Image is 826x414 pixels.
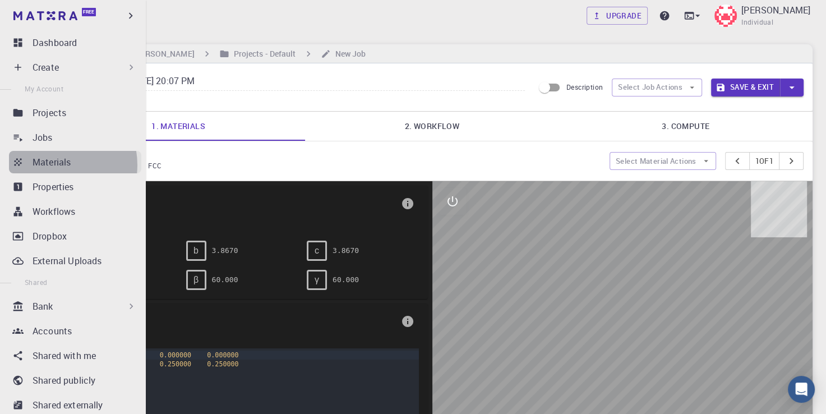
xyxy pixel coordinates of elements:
span: Basis [65,312,396,330]
p: Bank [33,300,53,313]
div: Open Intercom Messenger [788,376,815,403]
a: 3. Compute [559,112,813,141]
span: My Account [25,84,63,93]
span: FCC [65,213,396,223]
p: Dashboard [33,36,77,49]
a: Upgrade [587,7,648,25]
span: 0.000000 [207,351,238,359]
p: Jobs [33,131,53,144]
a: Jobs [9,126,141,149]
button: Select Material Actions [610,152,716,170]
a: Properties [9,176,141,198]
a: Dashboard [9,31,141,54]
div: Bank [9,295,141,318]
img: logo [13,11,77,20]
span: FCC [148,161,166,170]
a: Shared publicly [9,369,141,392]
p: Properties [33,180,74,194]
p: Create [33,61,59,74]
a: Workflows [9,200,141,223]
a: Materials [9,151,141,173]
a: 1. Materials [52,112,305,141]
button: Select Job Actions [612,79,702,96]
p: Materials [33,155,71,169]
div: Create [9,56,141,79]
span: Shared [25,278,47,287]
p: Projects [33,106,66,119]
a: Accounts [9,320,141,342]
p: [PERSON_NAME] [741,3,810,17]
nav: breadcrumb [56,48,368,60]
span: 0.250000 [160,360,191,368]
span: c [315,246,319,256]
div: pager [725,152,804,170]
button: info [396,310,419,333]
pre: 3.8670 [212,241,238,260]
a: Dropbox [9,225,141,247]
p: External Uploads [33,254,101,268]
span: 0.250000 [207,360,238,368]
p: Workflows [33,205,75,218]
a: 2. Workflow [305,112,559,141]
span: β [193,275,199,285]
span: Lattice [65,195,396,213]
button: Save & Exit [711,79,780,96]
p: Silicon FCC [89,150,601,160]
p: Shared externally [33,398,103,412]
a: Shared with me [9,344,141,367]
p: Dropbox [33,229,67,243]
span: Support [22,8,63,18]
pre: 3.8670 [333,241,359,260]
a: External Uploads [9,250,141,272]
p: Shared with me [33,349,96,362]
p: Shared publicly [33,374,95,387]
pre: 60.000 [333,270,359,289]
span: Individual [741,17,773,28]
img: Dr Anjani Kumar Pandey [714,4,737,27]
pre: 60.000 [212,270,238,289]
span: Description [566,82,603,91]
span: 0.000000 [160,351,191,359]
span: b [193,246,199,256]
span: γ [315,275,319,285]
button: 1of1 [749,152,780,170]
h6: [PERSON_NAME] [128,48,194,60]
h6: Projects - Default [229,48,296,60]
a: Projects [9,102,141,124]
p: Accounts [33,324,72,338]
button: info [396,192,419,215]
h6: New Job [331,48,366,60]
